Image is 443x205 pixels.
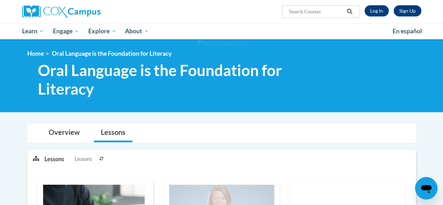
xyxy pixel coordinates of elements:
a: Explore [84,23,121,39]
a: En español [388,24,427,39]
a: About [120,23,153,39]
div: Main menu [17,23,427,39]
img: Section background [197,40,247,47]
a: Lessons [94,124,132,142]
span: Oral Language is the Foundation for Literacy [38,61,327,98]
iframe: Button to launch messaging window [415,177,437,199]
a: Overview [42,124,87,142]
input: Search Courses [288,7,344,16]
a: Learn [18,23,49,39]
a: Engage [48,23,84,39]
p: Lessons [44,155,64,163]
button: Search [344,7,355,16]
span: En español [393,27,422,35]
span: Lessons [75,155,92,163]
span: Learn [22,27,44,35]
span: About [125,27,149,35]
a: Register [394,5,421,16]
img: Cox Campus [22,5,101,18]
span: Engage [53,27,79,35]
span: Oral Language is the Foundation for Literacy [52,50,172,57]
a: Home [27,50,44,57]
a: Cox Campus [22,5,148,18]
a: Log In [365,5,389,16]
span: Explore [88,27,116,35]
